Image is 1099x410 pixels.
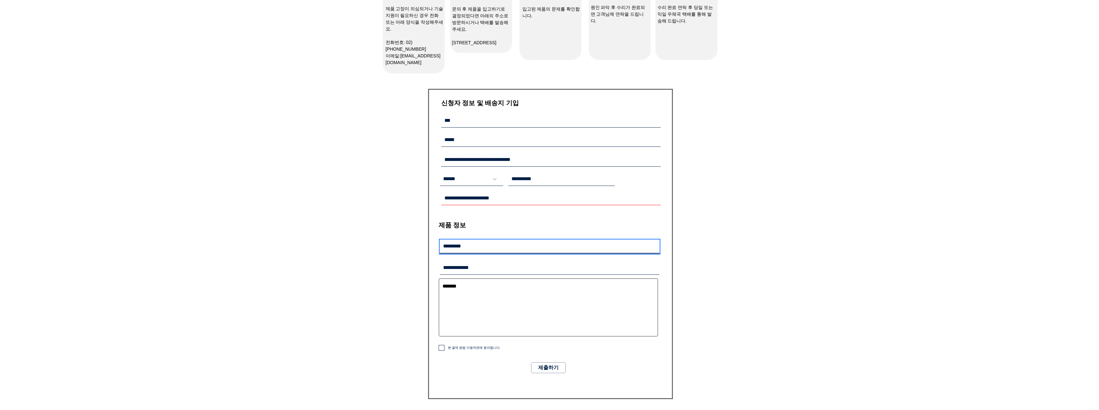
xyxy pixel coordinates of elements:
span: ​신청자 정보 및 배송지 기입 [441,99,519,106]
span: 전화번호: 02)[PHONE_NUMBER] [386,40,426,52]
span: ​이메일: [386,53,441,65]
span: 수리 완료 연락 후 당일 또는 익일 우체국 택배를 통해 발송해 드립니다. [657,5,713,23]
button: 제출하기 [531,362,566,373]
span: 입고된 제품의 문제를 확인합니다. [522,6,580,18]
span: 제출하기 [538,364,559,371]
span: ​제품 정보 [439,222,466,229]
span: [STREET_ADDRESS] [452,40,496,45]
span: 본 결제 방법 이용약관에 동의합니다. [448,346,501,349]
span: 원인 파악 후 수리가 완료되면 고객님께 연락을 드립니다. [591,5,645,23]
span: 제품 고장이 의심되거나 기술지원이 필요하신 경우 전화 또는 아래 양식을 작성해주세요. [386,6,443,31]
a: [EMAIL_ADDRESS][DOMAIN_NAME] [386,53,441,65]
iframe: Wix Chat [980,208,1099,410]
span: ​문의 후 제품을 입고하기로 결정되었다면 아래의 주소로 방문하시거나 택배를 발송해주세요. [452,6,509,32]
